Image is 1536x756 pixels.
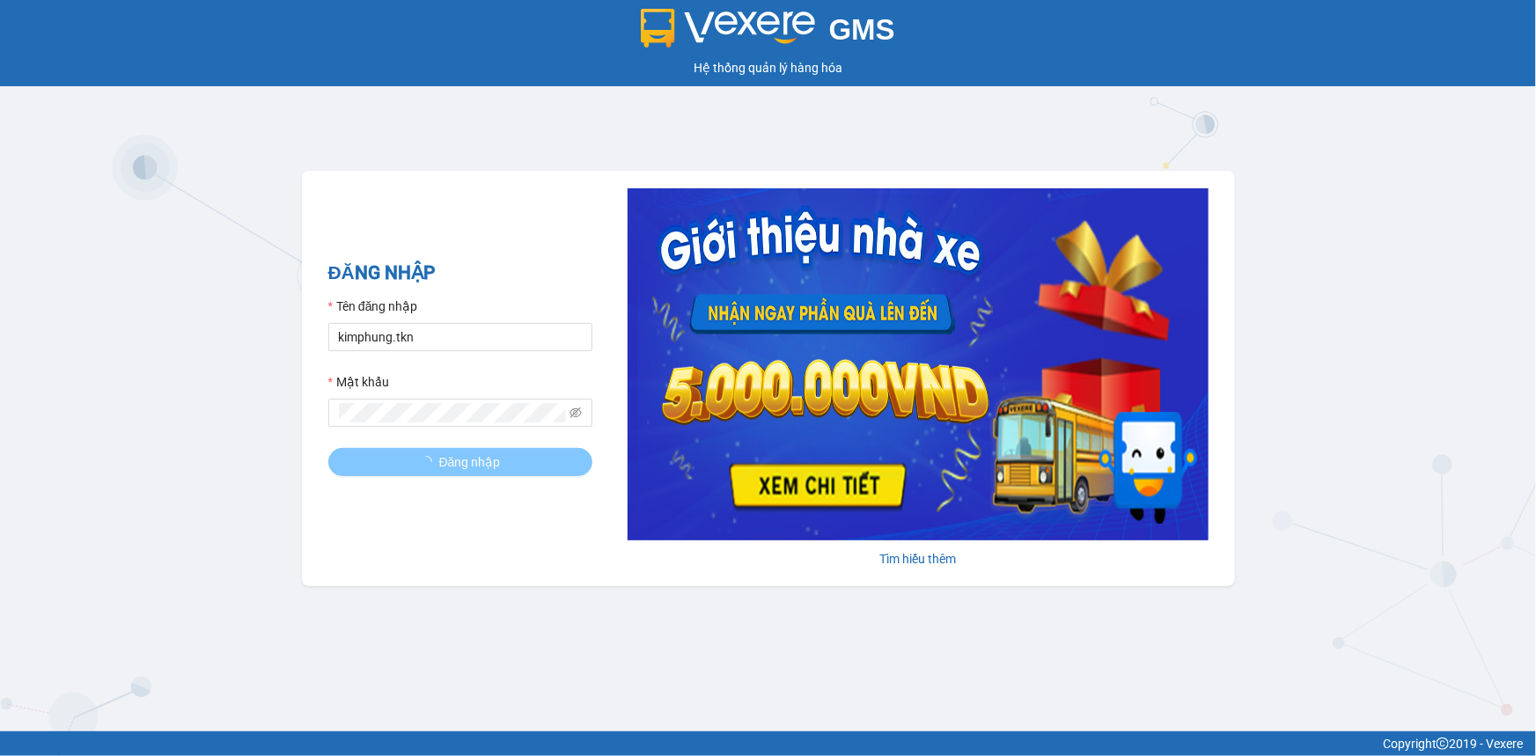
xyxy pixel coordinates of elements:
[641,9,815,48] img: logo 2
[829,13,895,46] span: GMS
[328,259,592,288] h2: ĐĂNG NHẬP
[328,297,418,316] label: Tên đăng nhập
[328,323,592,351] input: Tên đăng nhập
[328,448,592,476] button: Đăng nhập
[628,188,1209,540] img: banner-0
[420,456,439,468] span: loading
[4,58,1532,77] div: Hệ thống quản lý hàng hóa
[628,549,1209,569] div: Tìm hiểu thêm
[339,403,566,422] input: Mật khẩu
[641,26,895,40] a: GMS
[13,734,1523,753] div: Copyright 2019 - Vexere
[570,407,582,419] span: eye-invisible
[328,372,389,392] label: Mật khẩu
[439,452,501,472] span: Đăng nhập
[1437,738,1449,750] span: copyright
